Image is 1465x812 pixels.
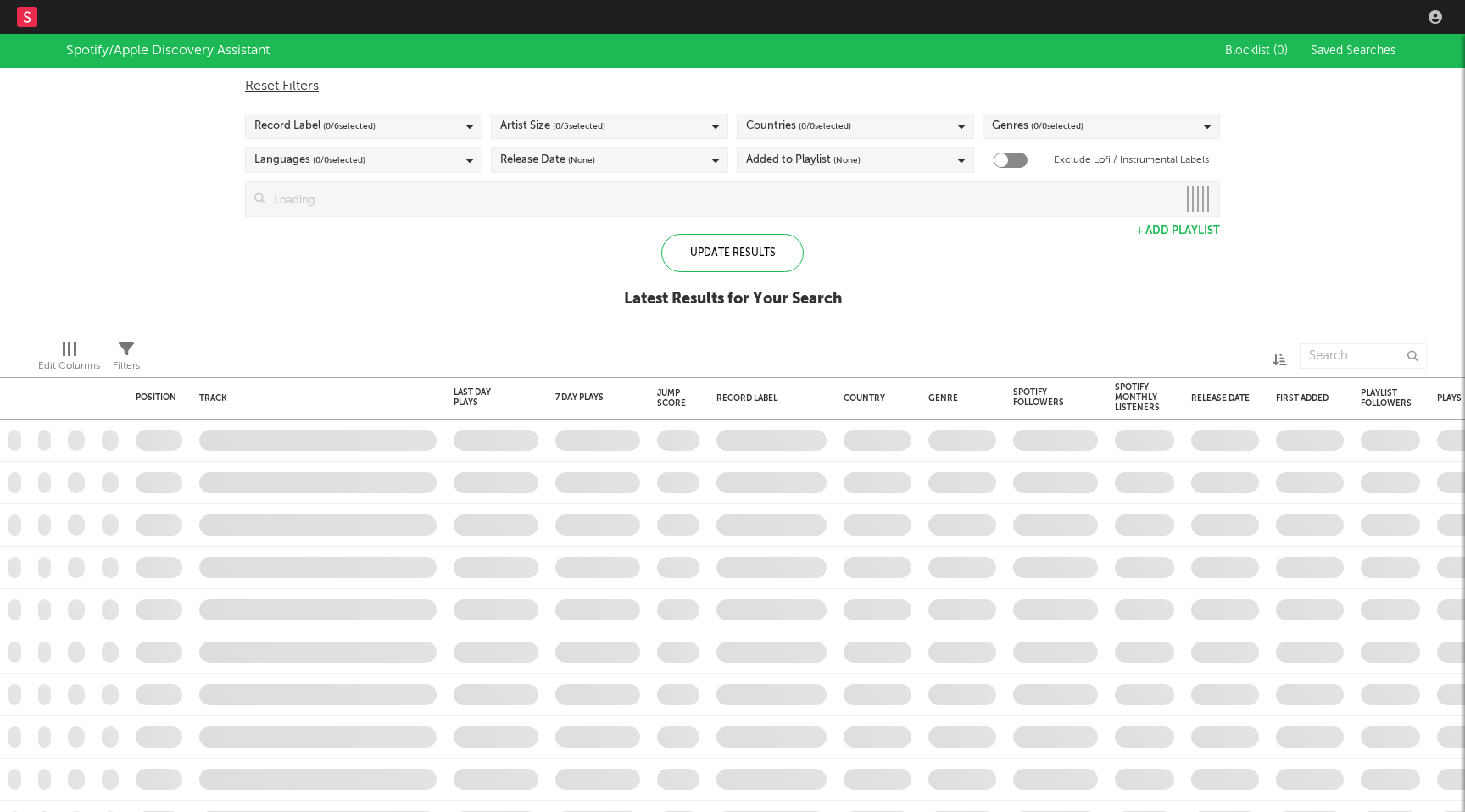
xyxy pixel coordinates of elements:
div: Record Label [716,393,818,403]
div: Countries [746,116,851,136]
span: Blocklist [1225,45,1288,57]
div: Filters [113,356,140,376]
div: Spotify/Apple Discovery Assistant [66,41,270,61]
div: Edit Columns [38,335,100,384]
div: Genres [992,116,1083,136]
div: First Added [1276,393,1335,403]
div: Country [844,393,903,403]
div: Latest Results for Your Search [624,289,842,309]
div: Jump Score [657,388,686,409]
span: ( 0 / 0 selected) [799,116,851,136]
div: Release Date [1191,393,1251,403]
div: Record Label [254,116,376,136]
span: ( 0 / 0 selected) [1031,116,1083,136]
span: ( 0 / 0 selected) [313,150,365,170]
div: Update Results [661,234,804,272]
div: Languages [254,150,365,170]
div: Edit Columns [38,356,100,376]
div: Last Day Plays [454,387,513,408]
div: 7 Day Plays [555,392,615,403]
div: Reset Filters [245,76,1220,97]
div: Filters [113,335,140,384]
span: ( 0 / 6 selected) [323,116,376,136]
label: Exclude Lofi / Instrumental Labels [1054,150,1209,170]
div: Spotify Followers [1013,387,1072,408]
div: Position [136,392,176,403]
span: ( 0 ) [1273,45,1288,57]
div: Genre [928,393,988,403]
div: Plays [1437,393,1462,403]
button: + Add Playlist [1136,225,1220,236]
div: Spotify Monthly Listeners [1115,382,1160,413]
button: Saved Searches [1306,44,1399,58]
span: (None) [568,150,595,170]
div: Artist Size [500,116,605,136]
span: Saved Searches [1311,45,1399,57]
span: (None) [833,150,861,170]
input: Search... [1300,343,1427,369]
div: Release Date [500,150,595,170]
div: Playlist Followers [1361,388,1412,409]
span: ( 0 / 5 selected) [553,116,605,136]
div: Track [199,393,428,403]
div: Added to Playlist [746,150,861,170]
input: Loading... [265,182,1177,216]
